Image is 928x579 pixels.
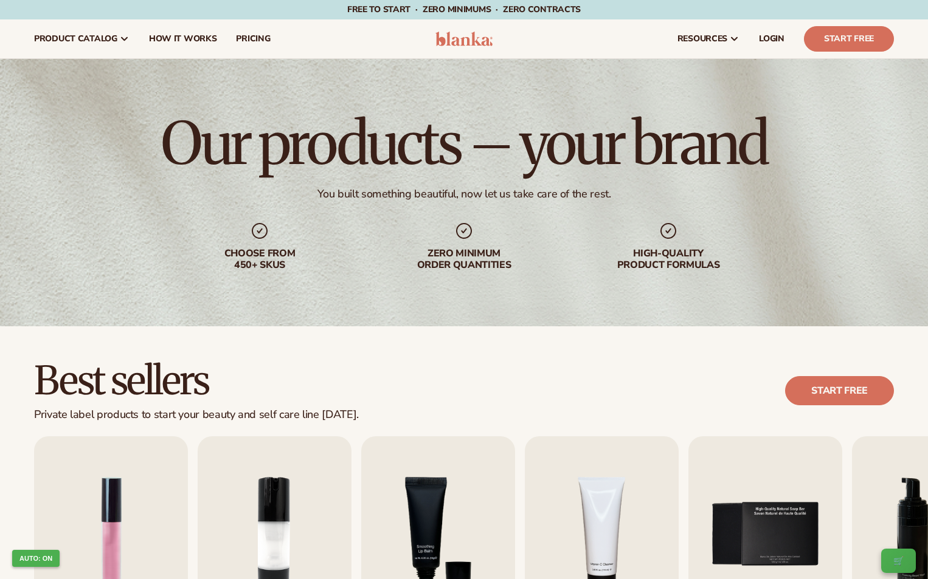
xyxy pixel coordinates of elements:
[12,550,60,567] button: AUTO: ON
[34,34,117,44] span: product catalog
[759,34,784,44] span: LOGIN
[435,32,493,46] img: logo
[668,19,749,58] a: resources
[804,26,894,52] a: Start Free
[34,408,359,422] div: Private label products to start your beauty and self care line [DATE].
[139,19,227,58] a: How It Works
[161,114,767,173] h1: Our products – your brand
[236,34,270,44] span: pricing
[347,4,581,15] span: Free to start · ZERO minimums · ZERO contracts
[590,248,746,271] div: High-quality product formulas
[226,19,280,58] a: pricing
[182,248,338,271] div: Choose from 450+ Skus
[785,376,894,405] a: Start free
[881,549,916,573] button: 🛒
[749,19,794,58] a: LOGIN
[677,34,727,44] span: resources
[386,248,542,271] div: Zero minimum order quantities
[34,360,359,401] h2: Best sellers
[24,19,139,58] a: product catalog
[317,187,611,201] div: You built something beautiful, now let us take care of the rest.
[149,34,217,44] span: How It Works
